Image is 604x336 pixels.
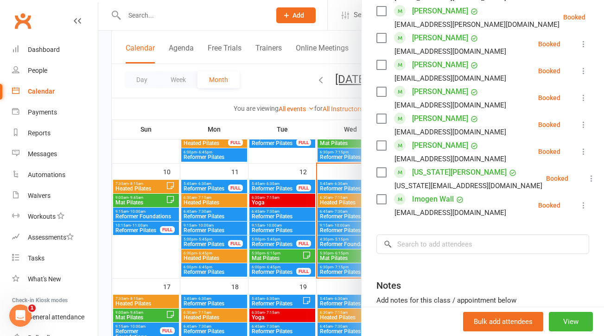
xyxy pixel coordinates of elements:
a: [PERSON_NAME] [412,4,468,19]
a: [PERSON_NAME] [412,111,468,126]
div: Booked [538,148,560,155]
a: Messages [12,144,98,165]
a: Reports [12,123,98,144]
a: Payments [12,102,98,123]
div: What's New [28,275,61,283]
a: Clubworx [11,9,34,32]
div: Booked [538,121,560,128]
div: [EMAIL_ADDRESS][DOMAIN_NAME] [394,45,506,57]
div: Booked [538,202,560,209]
div: Booked [538,68,560,74]
a: [PERSON_NAME] [412,84,468,99]
div: General attendance [28,313,84,321]
a: Automations [12,165,98,185]
div: Automations [28,171,65,178]
div: Booked [546,175,568,182]
div: Assessments [28,234,74,241]
button: Bulk add attendees [463,312,543,331]
button: View [549,312,593,331]
div: Calendar [28,88,55,95]
div: Reports [28,129,51,137]
a: Waivers [12,185,98,206]
a: Calendar [12,81,98,102]
div: Notes [376,279,401,292]
div: Payments [28,108,57,116]
a: [PERSON_NAME] [412,57,468,72]
a: Imogen Wall [412,192,454,207]
iframe: Intercom live chat [9,304,32,327]
span: 1 [28,304,36,312]
div: People [28,67,47,74]
div: Booked [538,95,560,101]
a: What's New [12,269,98,290]
a: Dashboard [12,39,98,60]
div: Workouts [28,213,56,220]
input: Search to add attendees [376,235,589,254]
div: [EMAIL_ADDRESS][PERSON_NAME][DOMAIN_NAME] [394,19,559,31]
a: Tasks [12,248,98,269]
div: Waivers [28,192,51,199]
div: Messages [28,150,57,158]
div: Booked [538,41,560,47]
div: [US_STATE][EMAIL_ADDRESS][DOMAIN_NAME] [394,180,542,192]
div: Tasks [28,254,45,262]
div: [EMAIL_ADDRESS][DOMAIN_NAME] [394,153,506,165]
a: Assessments [12,227,98,248]
a: [PERSON_NAME] [412,138,468,153]
div: Add notes for this class / appointment below [376,295,589,306]
div: Dashboard [28,46,60,53]
div: [EMAIL_ADDRESS][DOMAIN_NAME] [394,207,506,219]
a: [US_STATE][PERSON_NAME] [412,165,507,180]
a: Workouts [12,206,98,227]
a: [PERSON_NAME] [412,31,468,45]
a: People [12,60,98,81]
div: [EMAIL_ADDRESS][DOMAIN_NAME] [394,99,506,111]
div: [EMAIL_ADDRESS][DOMAIN_NAME] [394,72,506,84]
a: General attendance kiosk mode [12,307,98,328]
div: Booked [563,14,585,20]
div: [EMAIL_ADDRESS][DOMAIN_NAME] [394,126,506,138]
